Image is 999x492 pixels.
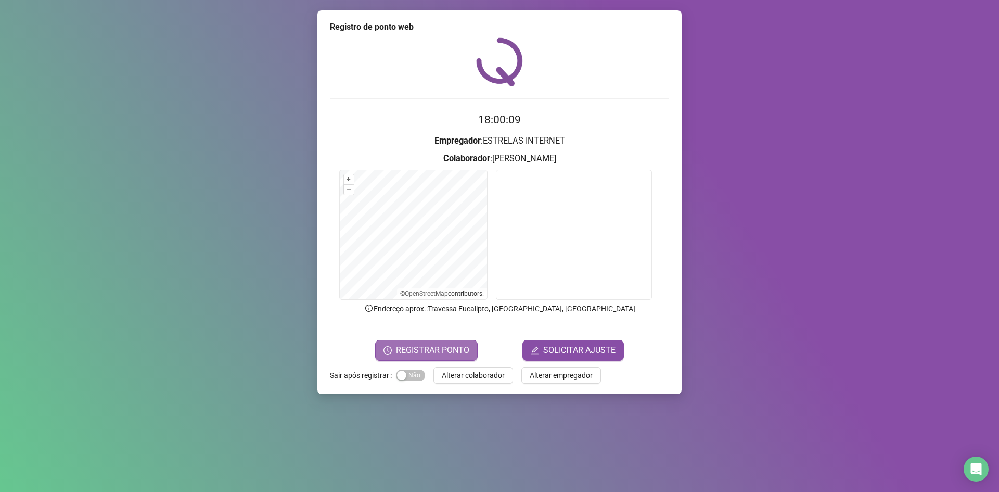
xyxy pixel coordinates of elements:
[344,174,354,184] button: +
[433,367,513,384] button: Alterar colaborador
[531,346,539,355] span: edit
[522,340,624,361] button: editSOLICITAR AJUSTE
[330,21,669,33] div: Registro de ponto web
[442,370,505,381] span: Alterar colaborador
[400,290,484,297] li: © contributors.
[443,154,490,163] strong: Colaborador
[405,290,448,297] a: OpenStreetMap
[521,367,601,384] button: Alterar empregador
[364,304,374,313] span: info-circle
[434,136,481,146] strong: Empregador
[344,185,354,195] button: –
[530,370,593,381] span: Alterar empregador
[396,344,469,357] span: REGISTRAR PONTO
[330,367,396,384] label: Sair após registrar
[330,303,669,314] p: Endereço aprox. : Travessa Eucalipto, [GEOGRAPHIC_DATA], [GEOGRAPHIC_DATA]
[383,346,392,355] span: clock-circle
[330,134,669,148] h3: : ESTRELAS INTERNET
[476,37,523,86] img: QRPoint
[375,340,478,361] button: REGISTRAR PONTO
[964,457,989,482] div: Open Intercom Messenger
[543,344,616,357] span: SOLICITAR AJUSTE
[478,113,521,126] time: 18:00:09
[330,152,669,166] h3: : [PERSON_NAME]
